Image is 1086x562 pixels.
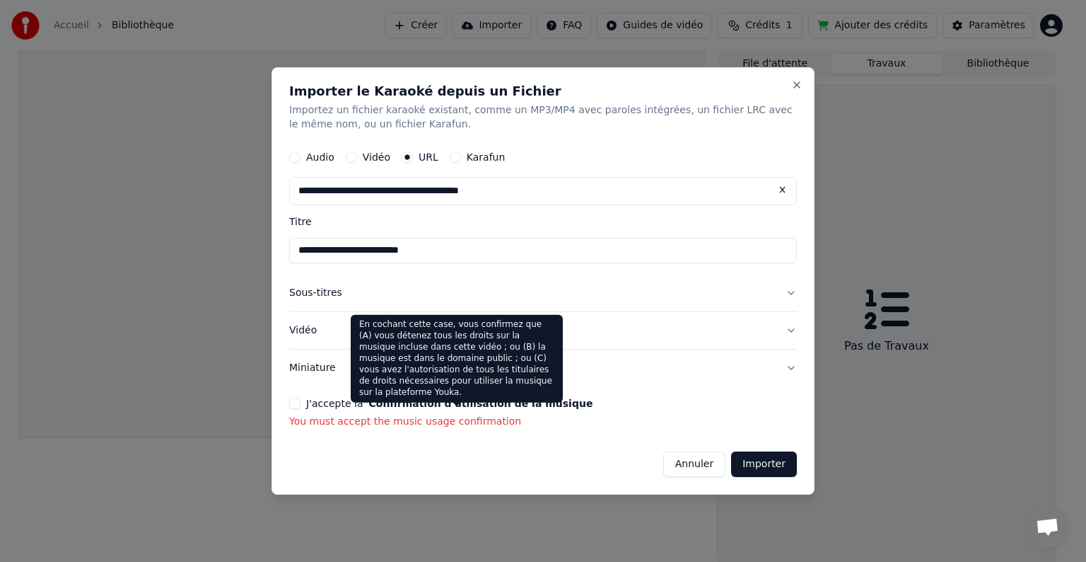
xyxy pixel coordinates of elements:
[289,350,797,386] button: Miniature
[306,152,334,162] label: Audio
[289,415,797,429] p: You must accept the music usage confirmation
[363,152,390,162] label: Vidéo
[306,398,592,408] label: J'accepte la
[419,152,438,162] label: URL
[289,103,797,132] p: Importez un fichier karaoké existant, comme un MP3/MP4 avec paroles intégrées, un fichier LRC ave...
[289,85,797,98] h2: Importer le Karaoké depuis un Fichier
[368,398,592,408] button: J'accepte la
[289,275,797,311] button: Sous-titres
[467,152,506,162] label: Karafun
[663,452,725,477] button: Annuler
[731,452,797,477] button: Importer
[351,315,563,403] div: En cochant cette case, vous confirmez que (A) vous détenez tous les droits sur la musique incluse...
[289,217,797,226] label: Titre
[289,312,797,349] button: Vidéo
